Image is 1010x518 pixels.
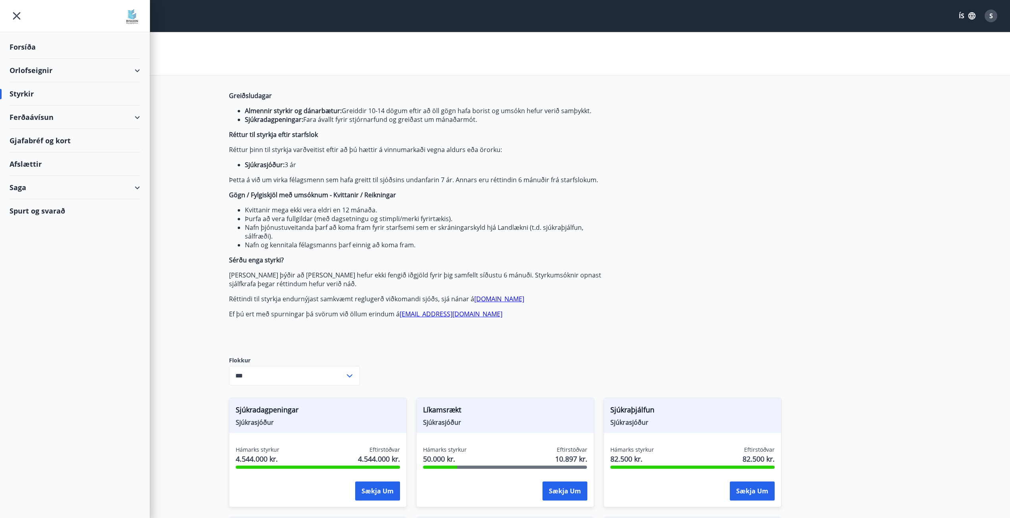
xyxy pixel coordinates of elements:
[954,9,980,23] button: ÍS
[10,106,140,129] div: Ferðaávísun
[245,206,604,214] li: Kvittanir mega ekki vera eldri en 12 mánaða.
[236,446,279,454] span: Hámarks styrkur
[245,241,604,249] li: Nafn og kennitala félagsmanns þarf einnig að koma fram.
[229,295,604,303] p: Réttindi til styrkja endurnýjast samkvæmt reglugerð viðkomandi sjóðs, sjá nánar á
[245,106,604,115] li: Greiddir 10-14 dögum eftir að öll gögn hafa borist og umsókn hefur verið samþykkt.
[10,129,140,152] div: Gjafabréf og kort
[423,404,587,418] span: Líkamsrækt
[236,404,400,418] span: Sjúkradagpeningar
[989,12,993,20] span: S
[369,446,400,454] span: Eftirstöðvar
[610,454,654,464] span: 82.500 kr.
[358,454,400,464] span: 4.544.000 kr.
[10,82,140,106] div: Styrkir
[730,481,775,501] button: Sækja um
[400,310,502,318] a: [EMAIL_ADDRESS][DOMAIN_NAME]
[557,446,587,454] span: Eftirstöðvar
[236,418,400,427] span: Sjúkrasjóður
[744,446,775,454] span: Eftirstöðvar
[229,310,604,318] p: Ef þú ert með spurningar þá svörum við öllum erindum á
[10,35,140,59] div: Forsíða
[229,271,604,288] p: [PERSON_NAME] þýðir að [PERSON_NAME] hefur ekki fengið iðgjöld fyrir þig samfellt síðustu 6 mánuð...
[229,191,396,199] strong: Gögn / Fylgiskjöl með umsóknum - Kvittanir / Reikningar
[245,115,604,124] li: Fara ávallt fyrir stjórnarfund og greiðast um mánaðarmót.
[543,481,587,501] button: Sækja um
[245,115,303,124] strong: Sjúkradagpeningar:
[229,175,604,184] p: Þetta á við um virka félagsmenn sem hafa greitt til sjóðsins undanfarin 7 ár. Annars eru réttindi...
[124,9,140,25] img: union_logo
[229,356,360,364] label: Flokkur
[610,404,775,418] span: Sjúkraþjálfun
[245,160,285,169] strong: Sjúkrasjóður:
[229,130,318,139] strong: Réttur til styrkja eftir starfslok
[229,145,604,154] p: Réttur þinn til styrkja varðveitist eftir að þú hættir á vinnumarkaði vegna aldurs eða örorku:
[423,454,467,464] span: 50.000 kr.
[229,91,272,100] strong: Greiðsludagar
[10,199,140,222] div: Spurt og svarað
[245,160,604,169] li: 3 ár
[245,223,604,241] li: Nafn þjónustuveitanda þarf að koma fram fyrir starfsemi sem er skráningarskyld hjá Landlækni (t.d...
[474,295,524,303] a: [DOMAIN_NAME]
[610,418,775,427] span: Sjúkrasjóður
[229,256,284,264] strong: Sérðu enga styrki?
[236,454,279,464] span: 4.544.000 kr.
[981,6,1000,25] button: S
[245,106,342,115] strong: Almennir styrkir og dánarbætur:
[743,454,775,464] span: 82.500 kr.
[423,446,467,454] span: Hámarks styrkur
[245,214,604,223] li: Þurfa að vera fullgildar (með dagsetningu og stimpli/merki fyrirtækis).
[10,59,140,82] div: Orlofseignir
[10,9,24,23] button: menu
[555,454,587,464] span: 10.897 kr.
[610,446,654,454] span: Hámarks styrkur
[10,176,140,199] div: Saga
[10,152,140,176] div: Afslættir
[355,481,400,501] button: Sækja um
[423,418,587,427] span: Sjúkrasjóður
